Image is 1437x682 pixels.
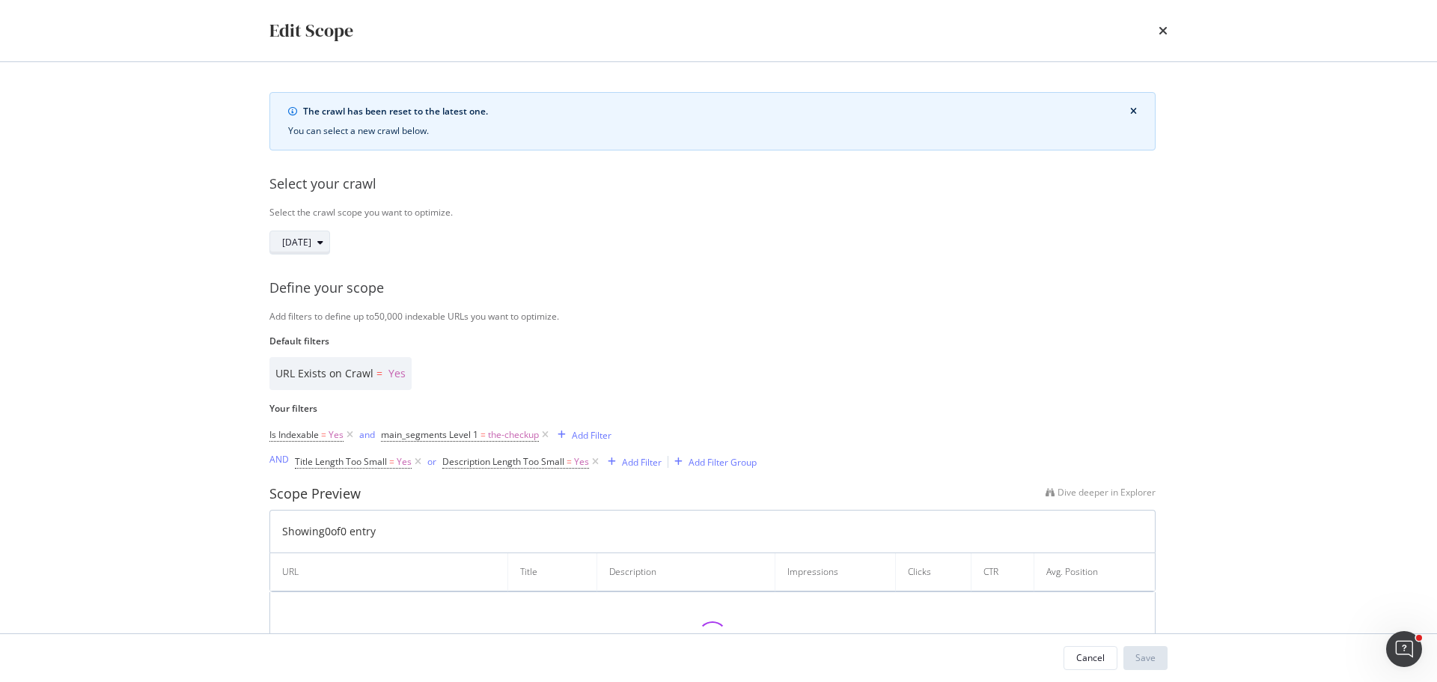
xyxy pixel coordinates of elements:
[552,426,611,444] button: Add Filter
[480,428,486,441] span: =
[269,92,1156,150] div: info banner
[269,428,319,441] span: Is Indexable
[1135,651,1156,664] div: Save
[275,366,373,380] span: URL Exists on Crawl
[1076,651,1105,664] div: Cancel
[321,428,326,441] span: =
[282,236,311,249] span: 2025 Aug. 22nd
[508,553,597,591] th: Title
[427,455,436,468] div: or
[269,484,361,504] div: Scope Preview
[269,174,1168,194] div: Select your crawl
[269,18,353,43] div: Edit Scope
[269,402,1156,415] label: Your filters
[269,453,289,466] div: AND
[1064,646,1117,670] button: Cancel
[597,553,775,591] th: Description
[574,451,589,472] span: Yes
[1123,646,1168,670] button: Save
[381,428,478,441] span: main_segments Level 1
[622,456,662,469] div: Add Filter
[1046,484,1156,504] a: Dive deeper in Explorer
[389,455,394,468] span: =
[1058,486,1156,499] span: Dive deeper in Explorer
[270,553,508,591] th: URL
[427,454,436,469] button: or
[442,455,564,468] span: Description Length Too Small
[269,278,1168,298] div: Define your scope
[269,206,1168,219] div: Select the crawl scope you want to optimize.
[567,455,572,468] span: =
[397,451,412,472] span: Yes
[668,453,757,471] button: Add Filter Group
[488,424,539,445] span: the-checkup
[1034,553,1155,591] th: Avg. Position
[329,424,344,445] span: Yes
[1126,103,1141,120] button: close banner
[288,124,1137,138] div: You can select a new crawl below.
[388,366,406,380] span: Yes
[295,455,387,468] span: Title Length Too Small
[775,553,895,591] th: Impressions
[602,453,662,471] button: Add Filter
[269,335,1156,347] label: Default filters
[359,428,375,441] div: and
[282,524,376,539] div: Showing 0 of 0 entry
[572,429,611,442] div: Add Filter
[1386,631,1422,667] iframe: Intercom live chat
[269,231,330,255] button: [DATE]
[376,366,382,380] span: =
[1159,18,1168,43] div: times
[689,456,757,469] div: Add Filter Group
[896,553,972,591] th: Clicks
[303,105,1130,118] div: The crawl has been reset to the latest one.
[971,553,1034,591] th: CTR
[359,427,375,442] button: and
[269,452,289,466] button: AND
[269,310,1168,323] div: Add filters to define up to 50,000 indexable URLs you want to optimize.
